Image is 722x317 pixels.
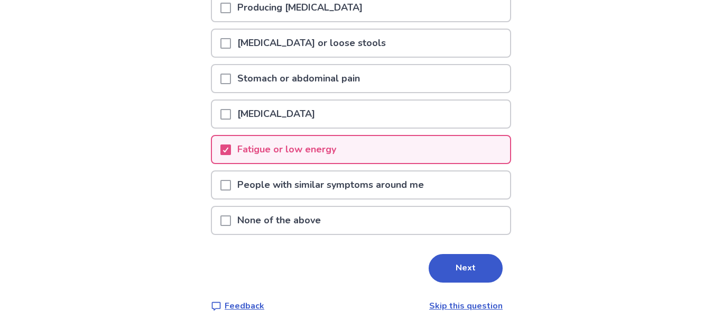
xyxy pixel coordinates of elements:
button: Next [429,254,503,283]
p: [MEDICAL_DATA] [231,101,321,128]
p: People with similar symptoms around me [231,171,430,198]
p: Stomach or abdominal pain [231,65,366,92]
a: Feedback [211,300,264,312]
p: Fatigue or low energy [231,136,343,163]
a: Skip this question [429,300,503,312]
p: [MEDICAL_DATA] or loose stools [231,30,392,57]
p: Feedback [225,300,264,312]
p: None of the above [231,207,327,234]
